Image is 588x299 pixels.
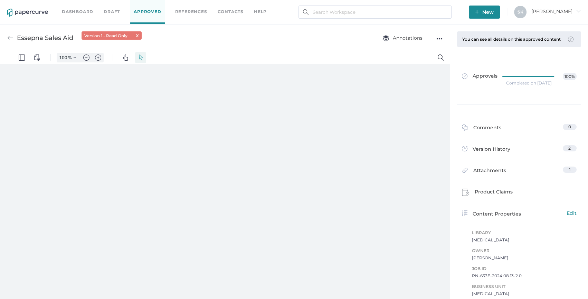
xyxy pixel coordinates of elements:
[93,1,104,11] button: Zoom in
[57,3,68,9] input: Set zoom
[62,8,93,16] a: Dashboard
[472,247,577,255] span: Owner
[137,3,144,9] img: default-select.svg
[16,1,27,12] button: Panel
[95,3,101,9] img: default-plus.svg
[462,167,577,177] a: Attachments1
[531,8,581,14] span: [PERSON_NAME]
[81,1,92,11] button: Zoom out
[475,188,513,198] span: Product Claims
[462,124,468,132] img: comment-icon.4fbda5a2.svg
[568,124,571,129] span: 0
[469,6,500,19] button: New
[473,145,510,155] span: Version History
[31,1,42,12] button: View Controls
[472,255,577,261] span: [PERSON_NAME]
[472,290,577,297] span: [MEDICAL_DATA]
[475,10,479,14] img: plus-white.e19ec114.svg
[136,32,139,39] div: x
[462,145,577,155] a: Version History2
[298,6,452,19] input: Search Workspace
[73,5,76,8] img: chevron.svg
[462,209,577,218] a: Content PropertiesEdit
[568,146,571,151] span: 2
[435,1,446,12] button: Search
[576,9,581,13] i: arrow_right
[135,1,146,12] button: Select
[462,188,577,198] a: Product Claims
[462,37,565,42] div: You can see all details on this approved content
[473,124,501,134] span: Comments
[122,3,129,9] img: default-pan.svg
[104,8,120,16] a: Draft
[473,167,506,177] span: Attachments
[462,124,577,134] a: Comments0
[83,3,89,9] img: default-minus.svg
[458,66,581,92] a: Approvals100%
[563,73,576,80] span: 100%
[462,210,467,216] img: content-properties-icon.34d20aed.svg
[567,209,577,217] span: Edit
[438,3,444,9] img: default-magnifying-glass.svg
[472,229,577,237] span: Library
[17,31,73,44] div: Essepna Sales Aid
[382,35,423,41] span: Annotations
[569,167,570,172] span: 1
[472,265,577,272] span: Job ID
[462,189,470,196] img: claims-icon.71597b81.svg
[462,167,468,175] img: attachments-icon.0dd0e375.svg
[218,8,244,16] a: Contacts
[382,35,389,41] img: annotation-layers.cc6d0e6b.svg
[254,8,267,16] div: help
[175,8,207,16] a: References
[82,31,142,40] div: Version 1 - Read Only
[7,35,13,41] img: back-arrow-grey.72011ae3.svg
[19,3,25,9] img: default-leftsidepanel.svg
[436,34,443,43] div: ●●●
[472,272,577,279] span: PN-633E-2024.08.13-2.0
[462,146,467,153] img: versions-icon.ee5af6b0.svg
[68,3,72,9] span: %
[518,9,523,14] span: S K
[462,73,497,80] span: Approvals
[462,73,467,79] img: approved-grey.341b8de9.svg
[472,237,577,243] span: [MEDICAL_DATA]
[472,283,577,290] span: Business Unit
[568,37,573,42] img: tooltip-default.0a89c667.svg
[475,6,494,19] span: New
[34,3,40,9] img: default-viewcontrols.svg
[7,9,48,17] img: papercurve-logo-colour.7244d18c.svg
[69,1,80,11] button: Zoom Controls
[376,31,429,44] button: Annotations
[462,209,577,218] div: Content Properties
[303,9,309,15] img: search.bf03fe8b.svg
[120,1,131,12] button: Pan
